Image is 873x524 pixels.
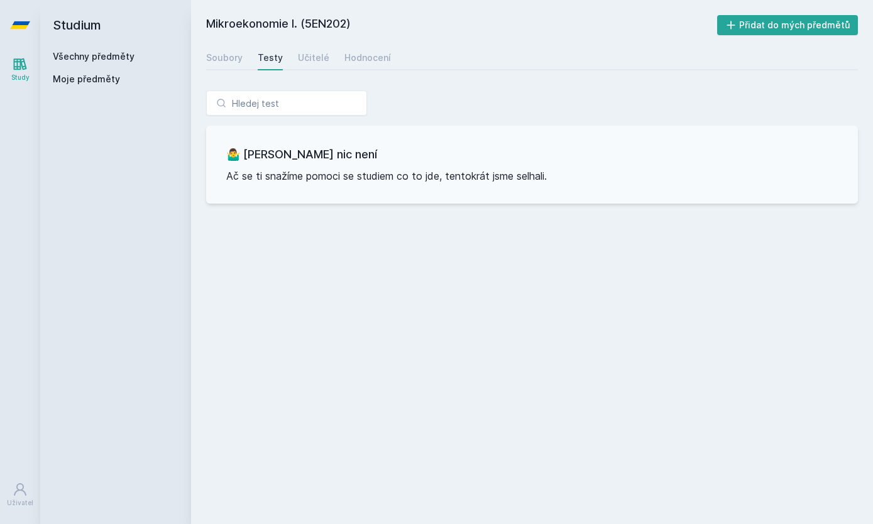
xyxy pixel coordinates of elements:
[7,498,33,508] div: Uživatel
[11,73,30,82] div: Study
[206,52,243,64] div: Soubory
[206,15,717,35] h2: Mikroekonomie I. (5EN202)
[3,50,38,89] a: Study
[226,146,838,163] h3: 🤷‍♂️ [PERSON_NAME] nic není
[298,52,329,64] div: Učitelé
[226,168,838,183] p: Ač se ti snažíme pomoci se studiem co to jde, tentokrát jsme selhali.
[344,52,391,64] div: Hodnocení
[344,45,391,70] a: Hodnocení
[53,73,120,85] span: Moje předměty
[206,45,243,70] a: Soubory
[206,90,367,116] input: Hledej test
[258,52,283,64] div: Testy
[298,45,329,70] a: Učitelé
[258,45,283,70] a: Testy
[717,15,859,35] button: Přidat do mých předmětů
[3,476,38,514] a: Uživatel
[53,51,135,62] a: Všechny předměty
